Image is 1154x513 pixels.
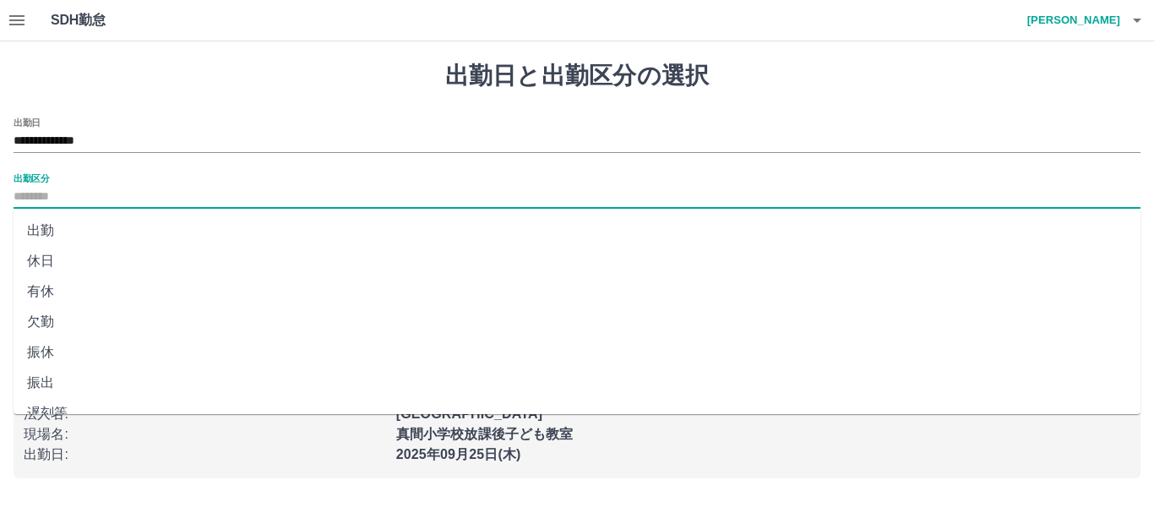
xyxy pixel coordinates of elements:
[14,216,1140,246] li: 出勤
[14,62,1140,90] h1: 出勤日と出勤区分の選択
[14,368,1140,398] li: 振出
[24,445,386,465] p: 出勤日 :
[14,116,41,128] label: 出勤日
[14,172,49,184] label: 出勤区分
[396,427,574,441] b: 真間小学校放課後子ども教室
[14,276,1140,307] li: 有休
[396,447,521,461] b: 2025年09月25日(木)
[14,307,1140,337] li: 欠勤
[14,398,1140,428] li: 遅刻等
[24,424,386,445] p: 現場名 :
[14,246,1140,276] li: 休日
[14,337,1140,368] li: 振休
